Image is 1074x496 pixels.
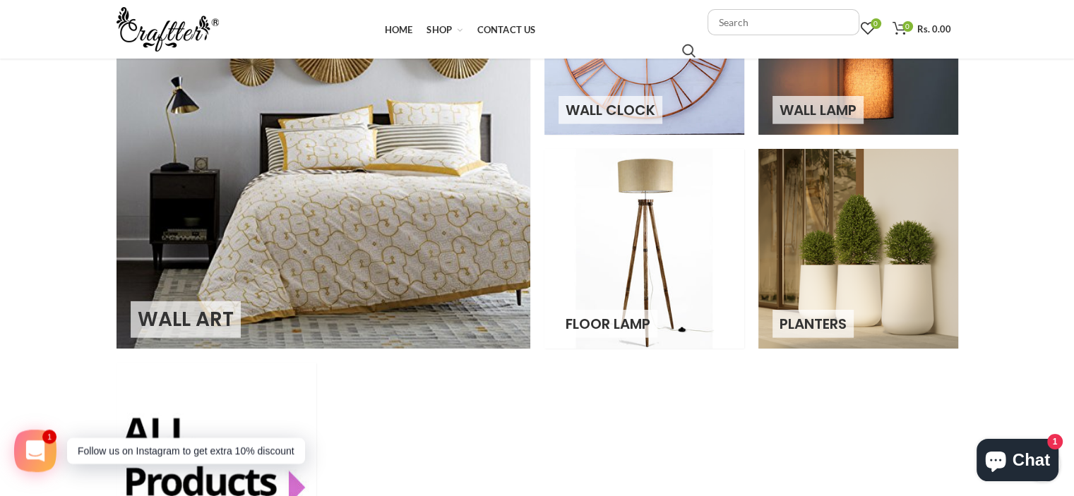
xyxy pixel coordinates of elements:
span: Contact Us [477,24,536,35]
span: 1 [46,433,53,440]
span: Rs. 0.00 [917,23,951,35]
inbox-online-store-chat: Shopify online store chat [972,439,1063,485]
a: Home [377,16,419,44]
a: 0 Rs. 0.00 [885,15,958,43]
a: Contact Us [470,16,543,44]
a: Shop [419,16,470,44]
span: 0 [871,18,881,29]
input: Search [682,44,696,58]
span: Shop [426,24,452,35]
span: Home [384,24,412,35]
span: 0 [902,21,913,32]
a: 0 [854,15,882,43]
input: Search [708,9,859,35]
